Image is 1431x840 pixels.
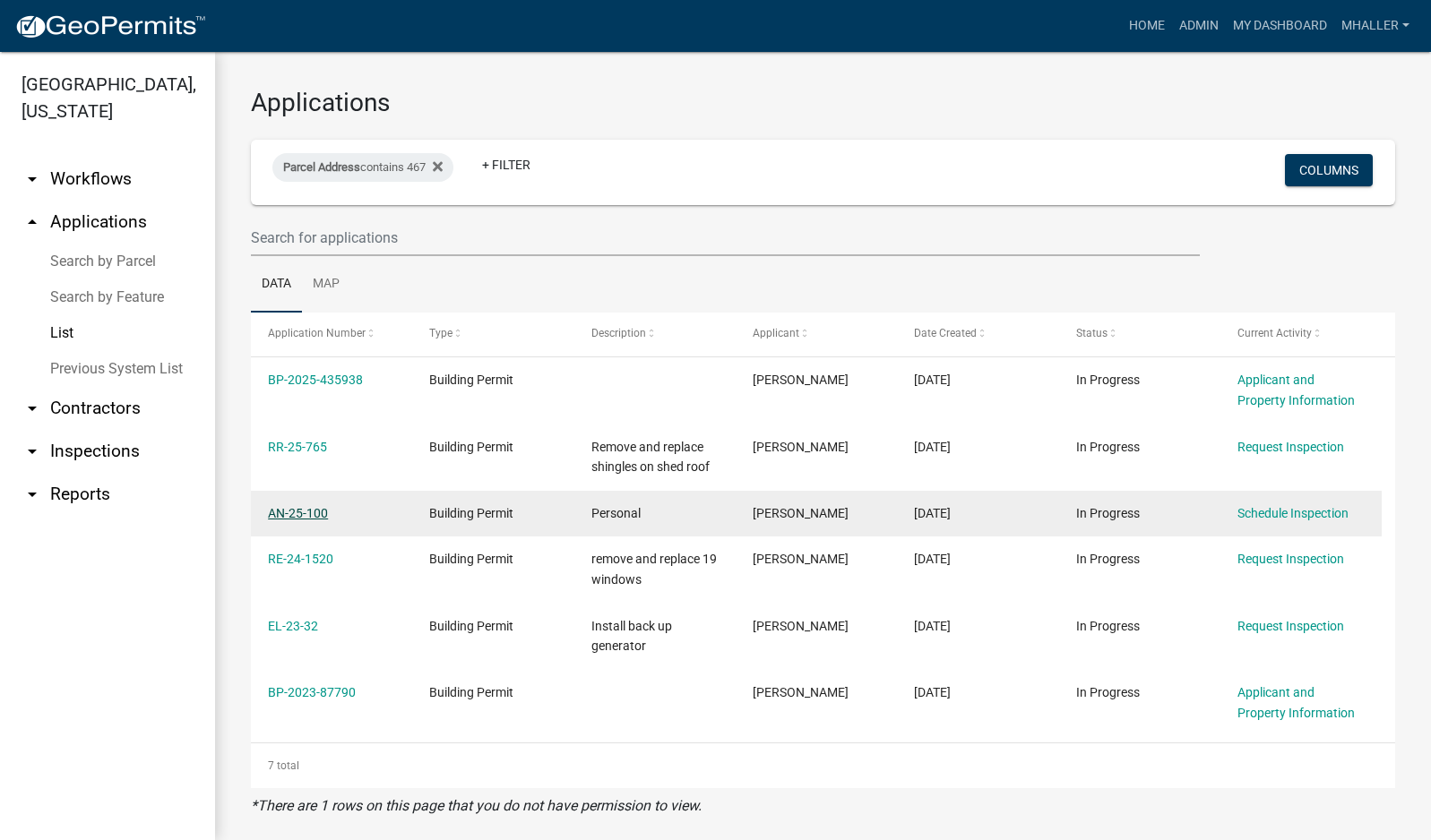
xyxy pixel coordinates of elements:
datatable-header-cell: Type [412,313,573,356]
a: Schedule Inspection [1237,506,1349,520]
span: Applicant [753,327,799,339]
button: Columns [1285,154,1373,186]
a: + Filter [468,149,545,181]
span: Building Permit [429,506,513,520]
span: In Progress [1076,373,1140,387]
a: Request Inspection [1237,619,1344,633]
datatable-header-cell: Status [1058,313,1220,356]
a: Request Inspection [1237,552,1344,566]
span: In Progress [1076,685,1140,699]
a: BP-2025-435938 [268,373,363,387]
span: Tracy Thompson [753,619,849,633]
span: Description [591,327,646,339]
span: In Progress [1076,440,1140,454]
span: Parcel Address [283,160,360,174]
span: In Progress [1076,619,1140,633]
a: My Dashboard [1226,9,1334,43]
a: Admin [1172,9,1226,43]
span: 01/18/2023 [914,619,951,633]
datatable-header-cell: Description [574,313,736,356]
span: Status [1076,327,1108,339]
span: Building Permit [429,619,513,633]
datatable-header-cell: Current Activity [1220,313,1382,356]
span: 06/14/2025 [914,373,951,387]
a: AN-25-100 [268,506,328,520]
span: 05/13/2025 [914,440,951,454]
span: 01/17/2023 [914,685,951,699]
a: Data [251,256,302,313]
span: Type [429,327,453,339]
span: In Progress [1076,552,1140,566]
a: mhaller [1334,9,1417,43]
datatable-header-cell: Application Number [251,313,412,356]
input: Search for applications [251,219,1200,256]
span: Date Created [914,327,977,339]
span: Tom Jalovecky [753,506,849,520]
i: arrow_drop_down [22,168,43,190]
span: Jeff Wesolowski [753,440,849,454]
a: RR-25-765 [268,440,327,454]
span: 08/14/2024 [914,552,951,566]
div: contains 467 [272,153,453,182]
i: arrow_drop_down [22,398,43,419]
span: In Progress [1076,506,1140,520]
span: 01/28/2025 [914,506,951,520]
span: Building Permit [429,685,513,699]
span: Building Permit [429,440,513,454]
span: Personal [591,506,641,520]
span: Remove and replace shingles on shed roof [591,440,710,475]
span: Install back up generator [591,619,672,654]
a: Home [1122,9,1172,43]
a: Applicant and Property Information [1237,685,1355,720]
a: RE-24-1520 [268,552,333,566]
i: arrow_drop_down [22,441,43,462]
a: EL-23-32 [268,619,318,633]
span: Tracy Thompson [753,685,849,699]
span: Building Permit [429,373,513,387]
span: Building Permit [429,552,513,566]
h3: Applications [251,88,1395,118]
span: remove and replace 19 windows [591,552,717,587]
datatable-header-cell: Date Created [897,313,1058,356]
a: BP-2023-87790 [268,685,356,699]
i: arrow_drop_up [22,211,43,233]
i: arrow_drop_down [22,484,43,505]
span: Application Number [268,327,366,339]
datatable-header-cell: Applicant [736,313,897,356]
span: Current Activity [1237,327,1312,339]
a: Request Inspection [1237,440,1344,454]
span: Tom Jalovecky [753,373,849,387]
a: Applicant and Property Information [1237,373,1355,407]
i: *There are 1 rows on this page that you do not have permission to view. [251,797,702,814]
span: Tracy Thompson [753,552,849,566]
div: 7 total [251,743,1395,788]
